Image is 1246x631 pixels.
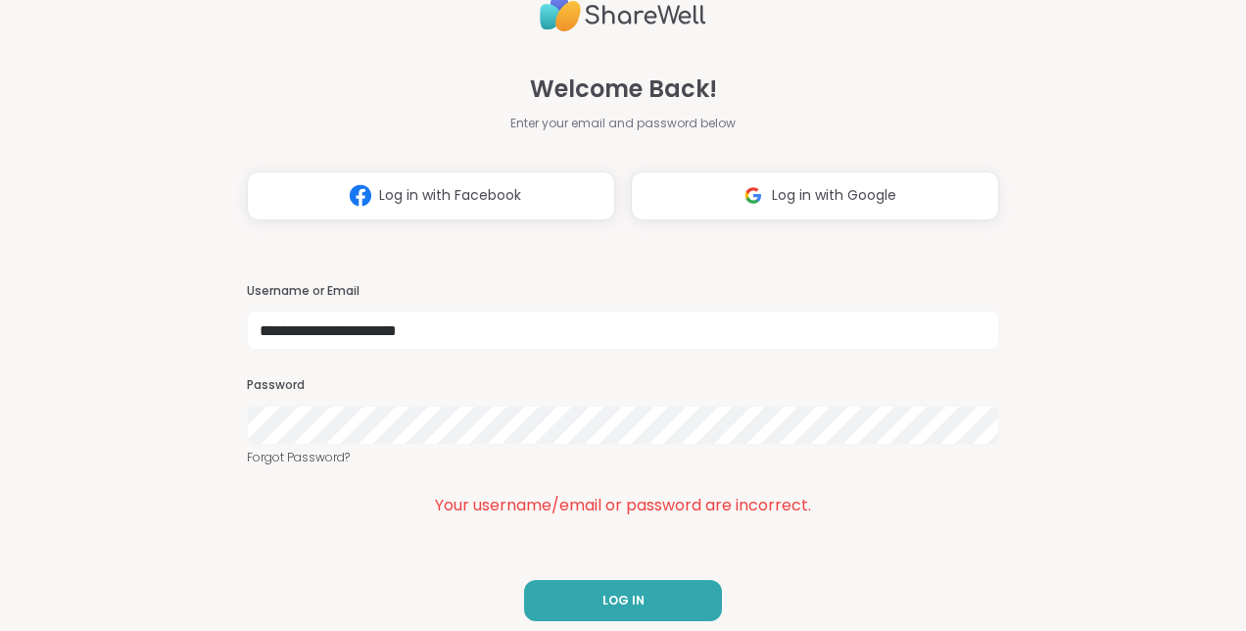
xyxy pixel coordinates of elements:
[247,377,999,394] h3: Password
[342,177,379,214] img: ShareWell Logomark
[510,115,736,132] span: Enter your email and password below
[247,494,999,517] div: Your username/email or password are incorrect.
[247,449,999,466] a: Forgot Password?
[247,283,999,300] h3: Username or Email
[735,177,772,214] img: ShareWell Logomark
[247,171,615,220] button: Log in with Facebook
[772,185,896,206] span: Log in with Google
[602,592,645,609] span: LOG IN
[530,72,717,107] span: Welcome Back!
[631,171,999,220] button: Log in with Google
[524,580,722,621] button: LOG IN
[379,185,521,206] span: Log in with Facebook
